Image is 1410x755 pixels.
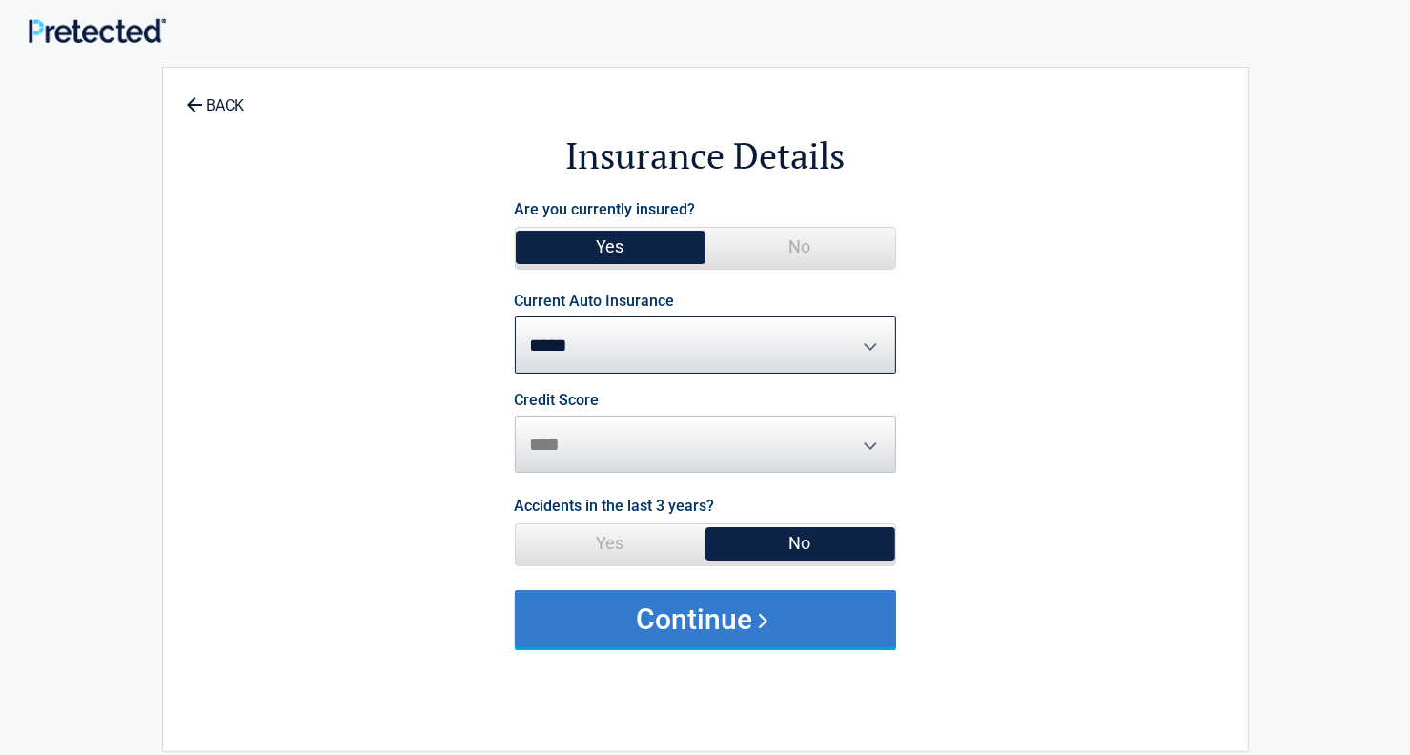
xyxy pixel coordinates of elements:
[515,196,696,222] label: Are you currently insured?
[516,524,705,562] span: Yes
[515,493,715,519] label: Accidents in the last 3 years?
[268,132,1143,180] h2: Insurance Details
[29,18,166,43] img: Main Logo
[515,294,675,309] label: Current Auto Insurance
[705,228,895,266] span: No
[182,80,249,113] a: BACK
[705,524,895,562] span: No
[515,590,896,647] button: Continue
[515,393,600,408] label: Credit Score
[516,228,705,266] span: Yes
